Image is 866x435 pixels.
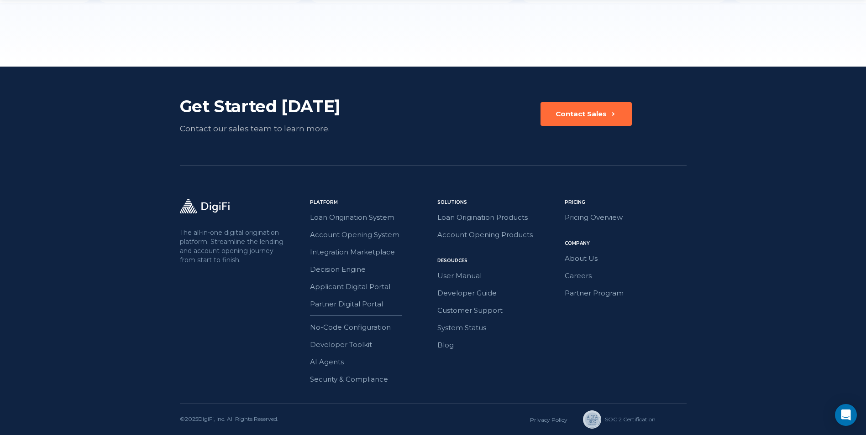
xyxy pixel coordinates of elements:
div: Get Started [DATE] [180,96,383,117]
a: Applicant Digital Portal [310,281,432,293]
div: Pricing [565,199,687,206]
button: Contact Sales [541,102,632,126]
a: Decision Engine [310,264,432,275]
div: Solutions [437,199,559,206]
div: Contact our sales team to learn more. [180,122,383,135]
div: Contact Sales [556,109,607,119]
a: System Status [437,322,559,334]
a: Contact Sales [541,102,632,135]
a: User Manual [437,270,559,282]
a: SOC 2 Сertification [583,410,644,429]
a: Partner Digital Portal [310,298,432,310]
a: Account Opening System [310,229,432,241]
a: Integration Marketplace [310,246,432,258]
a: No-Code Configuration [310,321,432,333]
div: SOC 2 Сertification [605,415,656,424]
div: Company [565,240,687,247]
p: The all-in-one digital origination platform. Streamline the lending and account opening journey f... [180,228,286,264]
div: Open Intercom Messenger [835,404,857,426]
a: Loan Origination Products [437,212,559,223]
a: Careers [565,270,687,282]
div: © 2025 DigiFi, Inc. All Rights Reserved. [180,415,278,424]
a: Customer Support [437,305,559,316]
a: Partner Program [565,287,687,299]
div: Resources [437,257,559,264]
a: Privacy Policy [530,416,567,423]
div: Platform [310,199,432,206]
a: Blog [437,339,559,351]
a: AI Agents [310,356,432,368]
a: Account Opening Products [437,229,559,241]
a: Developer Guide [437,287,559,299]
a: Loan Origination System [310,212,432,223]
a: Pricing Overview [565,212,687,223]
a: Security & Compliance [310,373,432,385]
a: About Us [565,253,687,264]
a: Developer Toolkit [310,339,432,351]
